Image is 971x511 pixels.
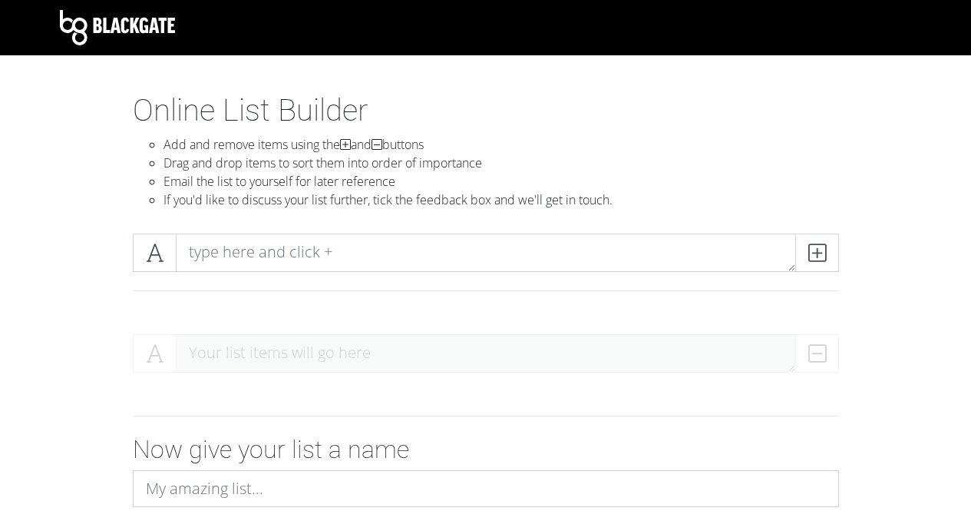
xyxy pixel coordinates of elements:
h1: Online List Builder [133,92,839,129]
img: Blackgate [60,10,175,45]
li: Drag and drop items to sort them into order of importance [163,154,839,172]
input: My amazing list... [133,470,839,507]
h2: Now give your list a name [133,435,839,464]
li: Add and remove items using the and buttons [163,135,839,154]
li: Email the list to yourself for later reference [163,172,839,191]
li: If you'd like to discuss your list further, tick the feedback box and we'll get in touch. [163,191,839,209]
